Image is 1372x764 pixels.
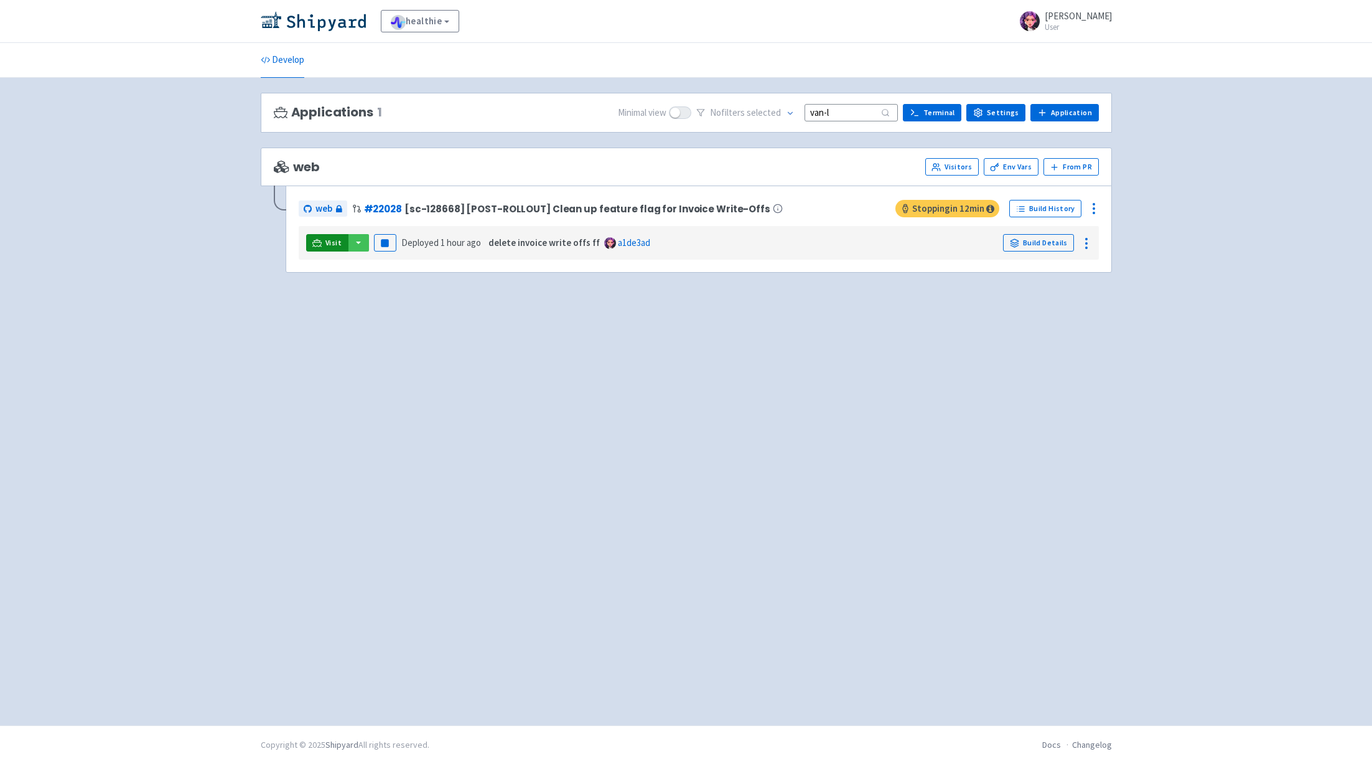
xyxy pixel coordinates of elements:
[895,200,999,217] span: Stopping in 12 min
[315,202,332,216] span: web
[364,202,402,215] a: #22028
[261,11,366,31] img: Shipyard logo
[710,106,781,120] span: No filter s
[401,237,481,248] span: Deployed
[325,238,342,248] span: Visit
[903,104,961,121] a: Terminal
[1042,739,1061,750] a: Docs
[374,234,396,252] button: Pause
[618,237,650,248] a: a1de3ad
[261,43,304,78] a: Develop
[325,739,358,750] a: Shipyard
[261,738,429,752] div: Copyright © 2025 All rights reserved.
[1030,104,1098,121] a: Application
[377,105,382,120] span: 1
[1045,23,1112,31] small: User
[1003,234,1074,252] a: Build Details
[381,10,460,32] a: healthie
[805,104,898,121] input: Search...
[966,104,1025,121] a: Settings
[274,105,382,120] h3: Applications
[1043,158,1099,176] button: From PR
[1072,739,1112,750] a: Changelog
[925,158,979,176] a: Visitors
[306,234,348,252] a: Visit
[984,158,1038,176] a: Env Vars
[274,160,320,174] span: web
[1009,200,1081,217] a: Build History
[1012,11,1112,31] a: [PERSON_NAME] User
[488,237,600,248] strong: delete invoice write offs ff
[1045,10,1112,22] span: [PERSON_NAME]
[618,106,666,120] span: Minimal view
[441,237,481,248] time: 1 hour ago
[404,204,770,214] span: [sc-128668] [POST-ROLLOUT] Clean up feature flag for Invoice Write-Offs
[747,106,781,118] span: selected
[299,200,347,217] a: web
